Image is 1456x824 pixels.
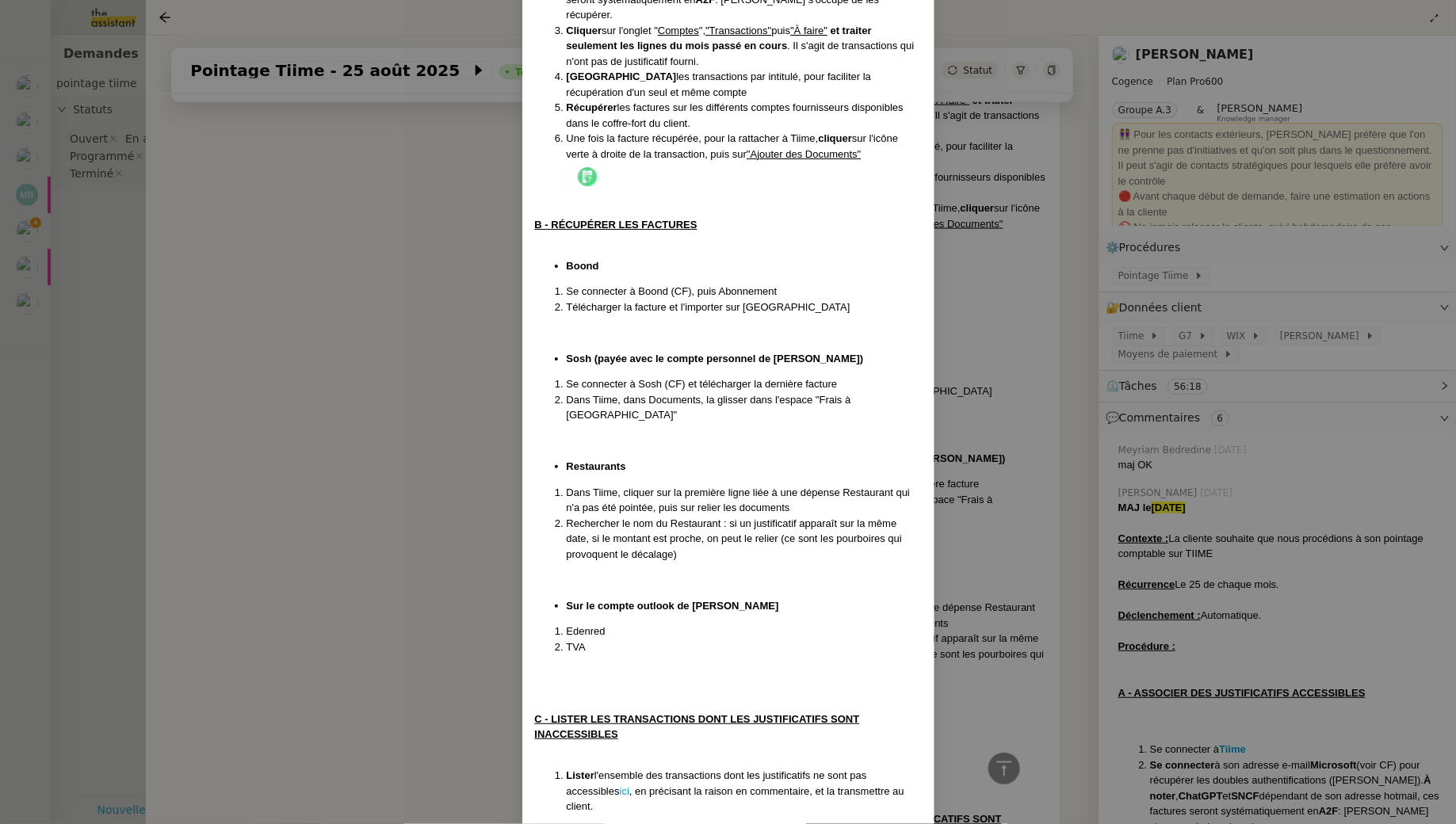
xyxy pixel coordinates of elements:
[567,600,779,612] strong: Sur le compte outlook de [PERSON_NAME]
[567,162,602,191] img: uploads%2F1734960942620%2F1d55bf93-0eb7-446a-a35b-233a66964e4a%2FCapture%20d%E2%80%99e%CC%81cran%...
[567,25,602,36] strong: Cliquer
[620,785,629,797] a: ici
[790,25,827,36] u: "À faire"
[567,299,922,315] li: Télécharger la facture et l'importer sur [GEOGRAPHIC_DATA]
[567,260,599,272] strong: Boond
[818,132,852,144] strong: cliquer
[567,353,864,364] strong: Sosh (payée avec le compte personnel de [PERSON_NAME])
[535,219,697,231] u: B - RÉCUPÉRER LES FACTURES
[567,71,677,82] strong: [GEOGRAPHIC_DATA]
[567,624,922,639] li: Edenred
[567,639,922,655] li: TVA
[535,713,860,741] u: C - LISTER LES TRANSACTIONS DONT LES JUSTIFICATIFS SONT INACCESSIBLES
[747,148,861,160] u: "Ajouter des Documents"
[567,392,922,423] li: Dans Tiime, dans Documents, la glisser dans l'espace "Frais à [GEOGRAPHIC_DATA]"
[567,768,922,814] li: l'ensemble des transactions dont les justificatifs ne sont pas accessibles , en précisant la rais...
[567,460,626,472] strong: Restaurants
[567,284,922,299] li: Se connecter à Boond (CF), puis Abonnement
[567,376,922,392] li: Se connecter à Sosh (CF) et télécharger la dernière facture
[658,25,699,36] u: Comptes
[567,769,594,781] strong: Lister
[567,485,922,516] li: Dans Tiime, cliquer sur la première ligne liée à une dépense Restaurant qui n'a pas été pointée, ...
[567,100,922,131] li: les factures sur les différents comptes fournisseurs disponibles dans le coffre-fort du client.
[567,101,617,113] strong: Récupérer
[705,25,771,36] u: "Transactions"
[567,23,922,70] li: sur l'onglet " ", puis . Il s'agit de transactions qui n'ont pas de justificatif fourni.
[567,516,922,563] li: Rechercher le nom du Restaurant : si un justificatif apparaît sur la même date, si le montant est...
[567,131,922,191] li: Une fois la facture récupérée, pour la rattacher à Tiime, sur l'icône verte à droite de la transa...
[567,69,922,100] li: les transactions par intitulé, pour faciliter la récupération d'un seul et même compte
